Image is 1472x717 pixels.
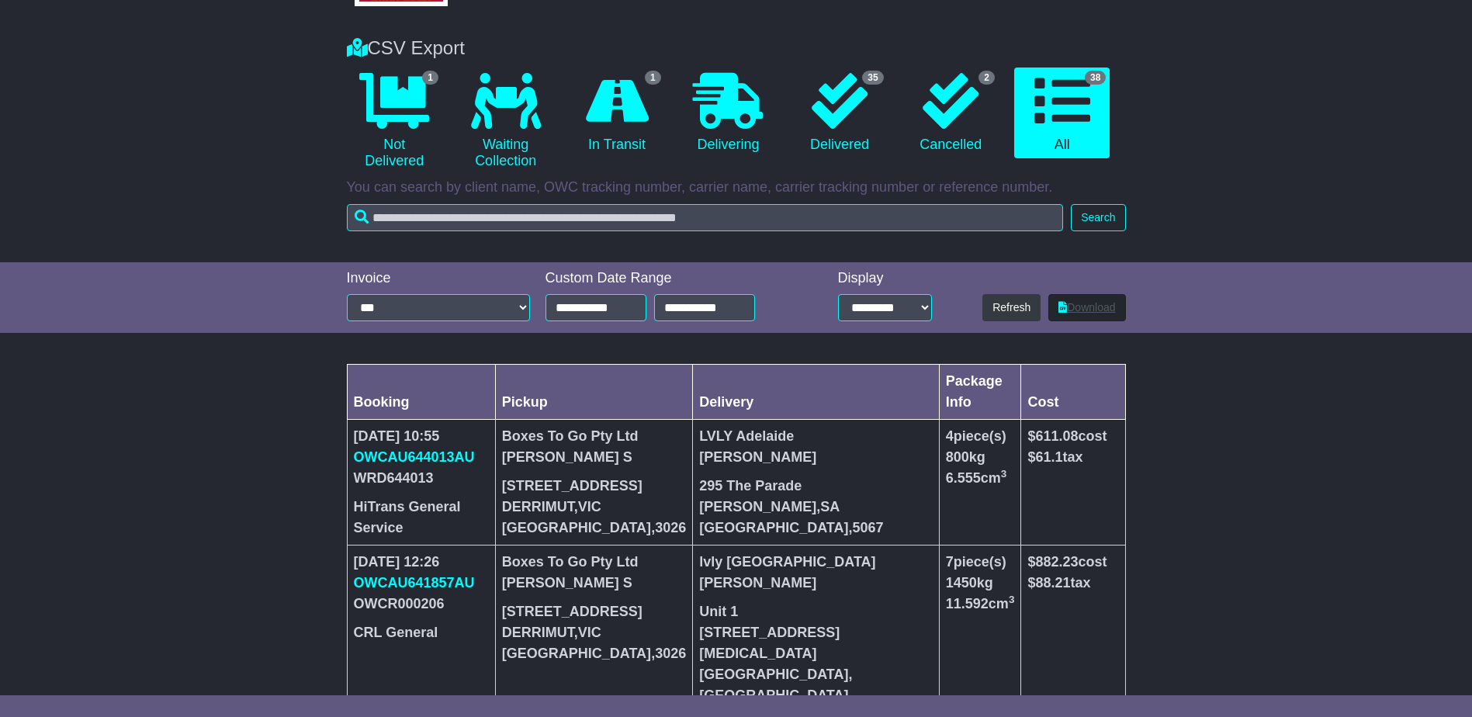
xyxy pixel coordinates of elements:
[1035,575,1070,591] span: 88.21
[354,552,489,573] div: [DATE] 12:26
[699,667,848,682] span: [GEOGRAPHIC_DATA]
[946,596,989,611] span: 11.592
[946,428,954,444] span: 4
[651,646,686,661] span: ,
[1001,468,1007,480] sup: 3
[946,449,969,465] span: 800
[1009,594,1015,605] sup: 3
[699,573,933,594] div: [PERSON_NAME]
[546,270,795,287] div: Custom Date Range
[574,499,601,514] span: ,
[1027,552,1118,573] div: $ cost
[1071,204,1125,231] button: Search
[502,552,686,573] div: Boxes To Go Pty Ltd
[946,552,1015,573] div: piece(s)
[574,625,601,640] span: ,
[978,71,995,85] span: 2
[699,520,848,535] span: [GEOGRAPHIC_DATA]
[655,520,686,535] span: 3026
[1035,449,1062,465] span: 61.1
[1027,426,1118,447] div: $ cost
[354,468,489,489] div: WRD644013
[946,554,954,570] span: 7
[422,71,438,85] span: 1
[502,625,574,640] span: DERRIMUT
[347,365,495,420] th: Booking
[853,520,884,535] span: 5067
[347,68,442,175] a: 1 Not Delivered
[1085,71,1106,85] span: 38
[502,499,574,514] span: DERRIMUT
[699,688,848,703] span: [GEOGRAPHIC_DATA]
[1048,294,1125,321] a: Download
[791,68,887,159] a: 35 Delivered
[458,68,553,175] a: Waiting Collection
[339,37,1134,60] div: CSV Export
[502,601,686,622] div: [STREET_ADDRESS]
[849,520,884,535] span: ,
[354,426,489,447] div: [DATE] 10:55
[693,365,940,420] th: Delivery
[1021,365,1125,420] th: Cost
[578,625,601,640] span: VIC
[569,68,664,159] a: 1 In Transit
[699,622,933,664] div: [STREET_ADDRESS][MEDICAL_DATA]
[946,470,981,486] span: 6.555
[946,575,977,591] span: 1450
[699,447,933,468] div: [PERSON_NAME]
[946,573,1015,594] div: kg
[1027,573,1118,594] div: $ tax
[502,426,686,447] div: Boxes To Go Pty Ltd
[699,601,933,622] div: Unit 1
[699,499,816,514] span: [PERSON_NAME]
[816,499,840,514] span: ,
[699,552,933,573] div: lvly [GEOGRAPHIC_DATA]
[1035,554,1078,570] span: 882.23
[354,622,489,643] div: CRL General
[820,499,840,514] span: SA
[1014,68,1110,159] a: 38 All
[502,520,651,535] span: [GEOGRAPHIC_DATA]
[354,449,475,465] a: OWCAU644013AU
[946,594,1015,615] div: cm
[699,426,933,447] div: LVLY Adelaide
[838,270,932,287] div: Display
[354,497,489,539] div: HiTrans General Service
[1027,447,1118,468] div: $ tax
[655,646,686,661] span: 3026
[502,447,686,468] div: [PERSON_NAME] S
[939,365,1021,420] th: Package Info
[1035,428,1078,444] span: 611.08
[354,575,475,591] a: OWCAU641857AU
[645,71,661,85] span: 1
[946,426,1015,447] div: piece(s)
[946,447,1015,468] div: kg
[354,594,489,615] div: OWCR000206
[903,68,999,159] a: 2 Cancelled
[651,520,686,535] span: ,
[699,476,933,497] div: 295 The Parade
[502,476,686,497] div: [STREET_ADDRESS]
[495,365,692,420] th: Pickup
[946,468,1015,489] div: cm
[502,646,651,661] span: [GEOGRAPHIC_DATA]
[502,573,686,594] div: [PERSON_NAME] S
[862,71,883,85] span: 35
[347,270,530,287] div: Invoice
[347,179,1126,196] p: You can search by client name, OWC tracking number, carrier name, carrier tracking number or refe...
[681,68,776,159] a: Delivering
[578,499,601,514] span: VIC
[982,294,1041,321] button: Refresh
